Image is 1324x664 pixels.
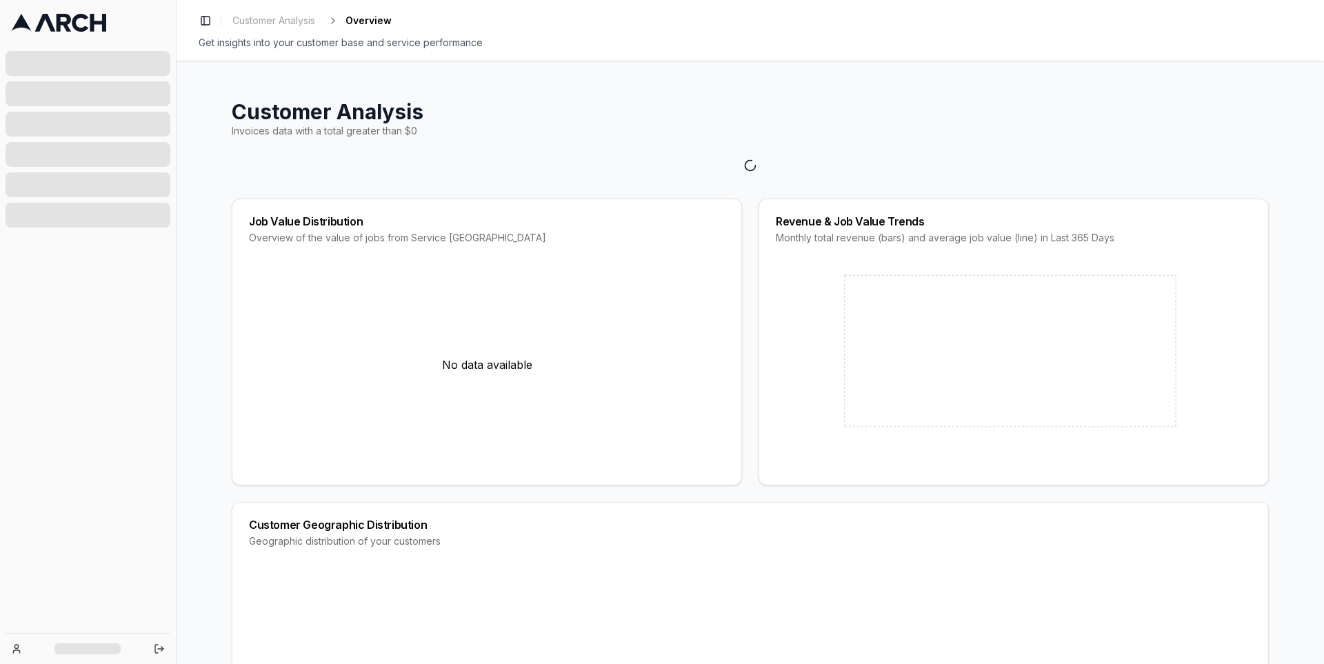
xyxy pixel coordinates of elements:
[150,639,169,658] button: Log out
[232,124,1269,138] div: Invoices data with a total greater than $0
[345,14,392,28] span: Overview
[227,11,392,30] nav: breadcrumb
[249,216,725,227] div: Job Value Distribution
[249,534,1252,548] div: Geographic distribution of your customers
[199,36,1302,50] div: Get insights into your customer base and service performance
[249,519,1252,530] div: Customer Geographic Distribution
[232,14,315,28] span: Customer Analysis
[227,11,321,30] a: Customer Analysis
[249,261,725,468] div: No data available
[232,99,1269,124] h1: Customer Analysis
[776,216,1252,227] div: Revenue & Job Value Trends
[249,231,725,245] div: Overview of the value of jobs from Service [GEOGRAPHIC_DATA]
[776,231,1252,245] div: Monthly total revenue (bars) and average job value (line) in Last 365 Days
